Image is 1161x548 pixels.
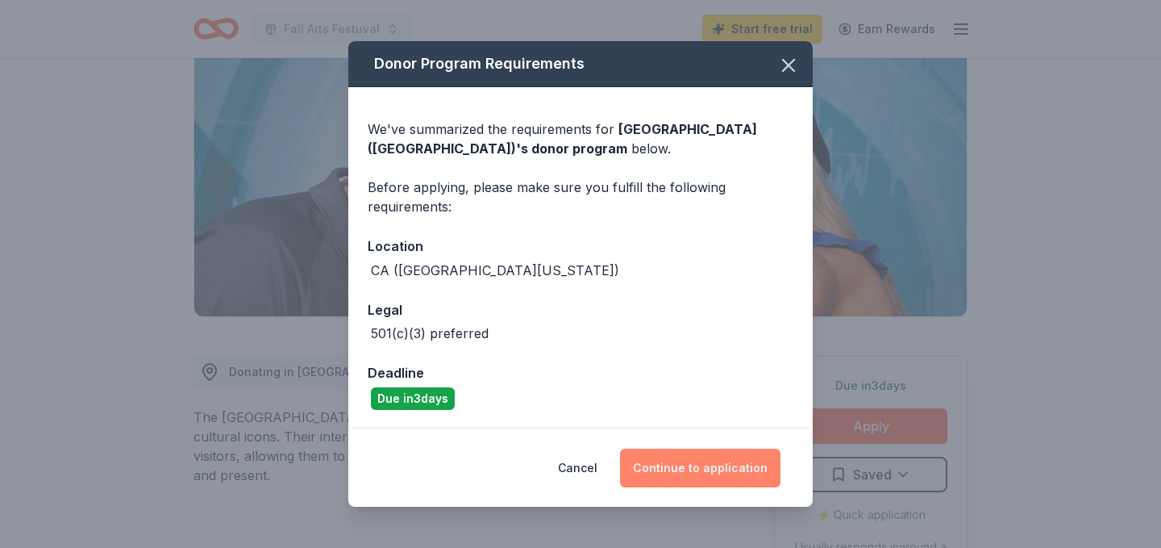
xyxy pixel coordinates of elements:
[620,449,780,487] button: Continue to application
[368,362,793,383] div: Deadline
[368,299,793,320] div: Legal
[368,178,793,216] div: Before applying, please make sure you fulfill the following requirements:
[368,119,793,158] div: We've summarized the requirements for below.
[558,449,597,487] button: Cancel
[371,387,455,410] div: Due in 3 days
[348,41,813,87] div: Donor Program Requirements
[371,261,619,280] div: CA ([GEOGRAPHIC_DATA][US_STATE])
[371,324,489,343] div: 501(c)(3) preferred
[368,236,793,257] div: Location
